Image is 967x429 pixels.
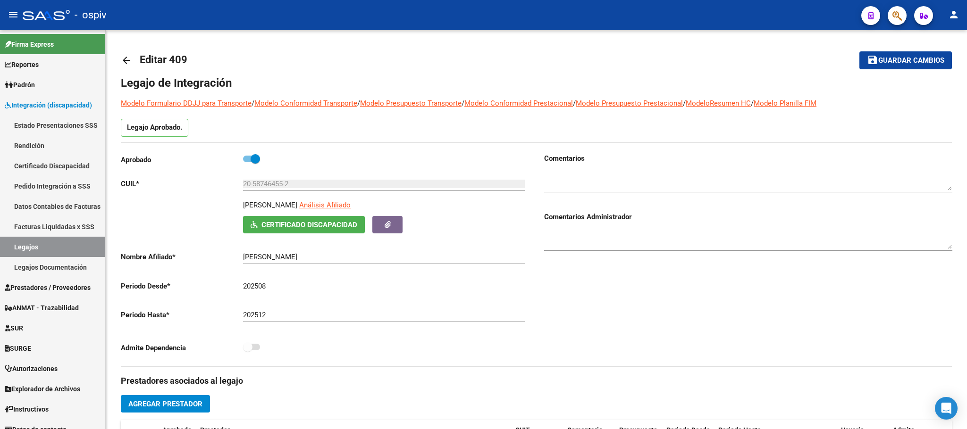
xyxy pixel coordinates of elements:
[140,54,187,66] span: Editar 409
[128,400,202,408] span: Agregar Prestador
[5,384,80,394] span: Explorador de Archivos
[121,395,210,412] button: Agregar Prestador
[5,343,31,354] span: SURGE
[75,5,107,25] span: - ospiv
[254,99,357,107] a: Modelo Conformidad Transporte
[243,200,297,210] p: [PERSON_NAME]
[261,221,357,229] span: Certificado Discapacidad
[121,281,243,291] p: Periodo Desde
[243,216,365,233] button: Certificado Discapacidad
[576,99,683,107] a: Modelo Presupuesto Prestacional
[121,179,243,189] p: CUIL
[867,54,878,66] mat-icon: save
[5,404,49,414] span: Instructivos
[121,75,952,91] h1: Legajo de Integración
[121,55,132,66] mat-icon: arrow_back
[878,57,944,65] span: Guardar cambios
[859,51,952,69] button: Guardar cambios
[121,119,188,137] p: Legajo Aprobado.
[5,59,39,70] span: Reportes
[544,212,952,222] h3: Comentarios Administrador
[686,99,751,107] a: ModeloResumen HC
[8,9,19,20] mat-icon: menu
[5,282,91,293] span: Prestadores / Proveedores
[5,303,79,313] span: ANMAT - Trazabilidad
[544,153,952,164] h3: Comentarios
[464,99,573,107] a: Modelo Conformidad Prestacional
[121,310,243,320] p: Periodo Hasta
[5,323,23,333] span: SUR
[5,80,35,90] span: Padrón
[121,343,243,353] p: Admite Dependencia
[360,99,462,107] a: Modelo Presupuesto Transporte
[5,100,92,110] span: Integración (discapacidad)
[121,99,252,107] a: Modelo Formulario DDJJ para Transporte
[121,252,243,262] p: Nombre Afiliado
[948,9,959,20] mat-icon: person
[299,201,351,209] span: Análisis Afiliado
[121,374,952,388] h3: Prestadores asociados al legajo
[121,155,243,165] p: Aprobado
[5,39,54,49] span: Firma Express
[754,99,816,107] a: Modelo Planilla FIM
[935,397,958,420] div: Open Intercom Messenger
[5,363,58,374] span: Autorizaciones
